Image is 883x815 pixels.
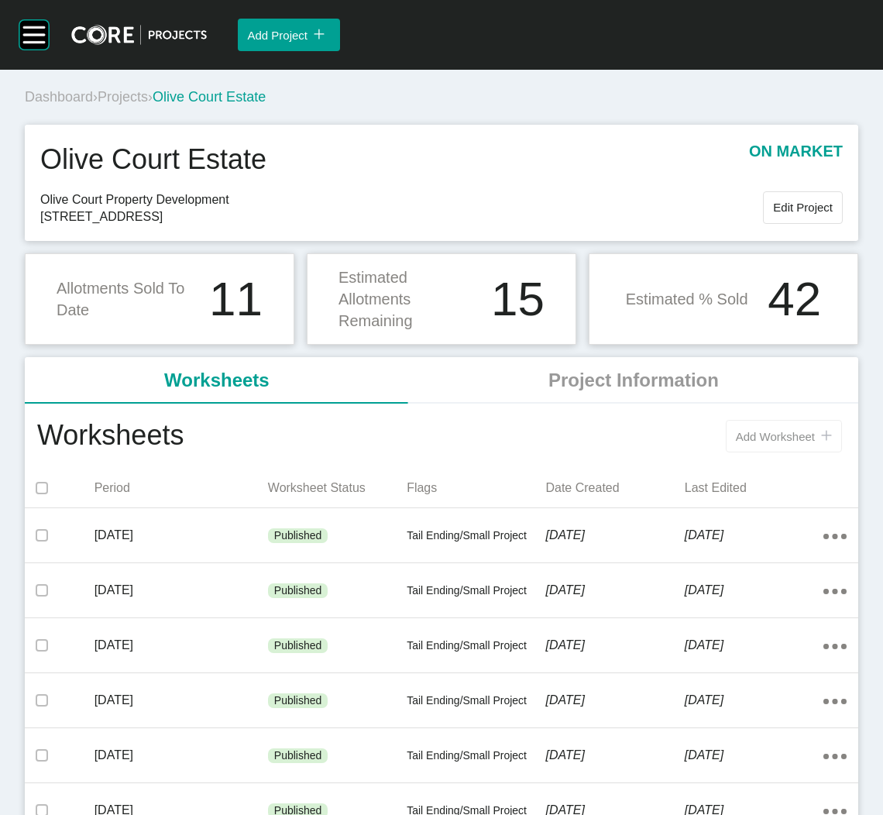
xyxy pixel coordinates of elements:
p: [DATE] [685,582,823,599]
h1: 42 [768,275,821,323]
p: [DATE] [545,527,684,544]
p: Allotments Sold To Date [57,277,200,321]
span: › [93,89,98,105]
p: [DATE] [94,747,268,764]
h1: Worksheets [37,416,184,456]
button: Add Worksheet [726,420,842,452]
p: [DATE] [94,692,268,709]
p: on market [749,140,843,179]
p: Published [274,583,322,599]
p: [DATE] [94,527,268,544]
h1: 11 [209,275,263,323]
p: Period [94,480,268,497]
span: › [148,89,153,105]
p: [DATE] [685,747,823,764]
p: [DATE] [545,692,684,709]
p: [DATE] [685,637,823,654]
p: [DATE] [685,692,823,709]
p: Tail Ending/Small Project [407,528,545,544]
p: [DATE] [685,527,823,544]
span: [STREET_ADDRESS] [40,208,763,225]
p: Published [274,693,322,709]
p: Last Edited [685,480,823,497]
p: Estimated % Sold [626,288,748,310]
a: Dashboard [25,89,93,105]
img: core-logo-dark.3138cae2.png [71,25,207,45]
span: Add Worksheet [736,430,815,443]
p: Tail Ending/Small Project [407,748,545,764]
h1: 15 [491,275,545,323]
p: [DATE] [545,582,684,599]
p: [DATE] [545,637,684,654]
h1: Olive Court Estate [40,140,266,179]
a: Projects [98,89,148,105]
li: Worksheets [25,357,409,404]
p: Tail Ending/Small Project [407,583,545,599]
p: [DATE] [545,747,684,764]
span: Olive Court Property Development [40,191,763,208]
p: Tail Ending/Small Project [407,638,545,654]
span: Olive Court Estate [153,89,266,105]
p: Worksheet Status [268,480,407,497]
p: Estimated Allotments Remaining [338,267,482,332]
p: Flags [407,480,545,497]
p: Tail Ending/Small Project [407,693,545,709]
p: Published [274,638,322,654]
p: Date Created [545,480,684,497]
span: Add Project [247,29,308,42]
p: [DATE] [94,582,268,599]
li: Project Information [409,357,858,404]
p: Published [274,748,322,764]
button: Add Project [238,19,340,51]
button: Edit Project [763,191,843,224]
span: Edit Project [773,201,833,214]
p: [DATE] [94,637,268,654]
p: Published [274,528,322,544]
